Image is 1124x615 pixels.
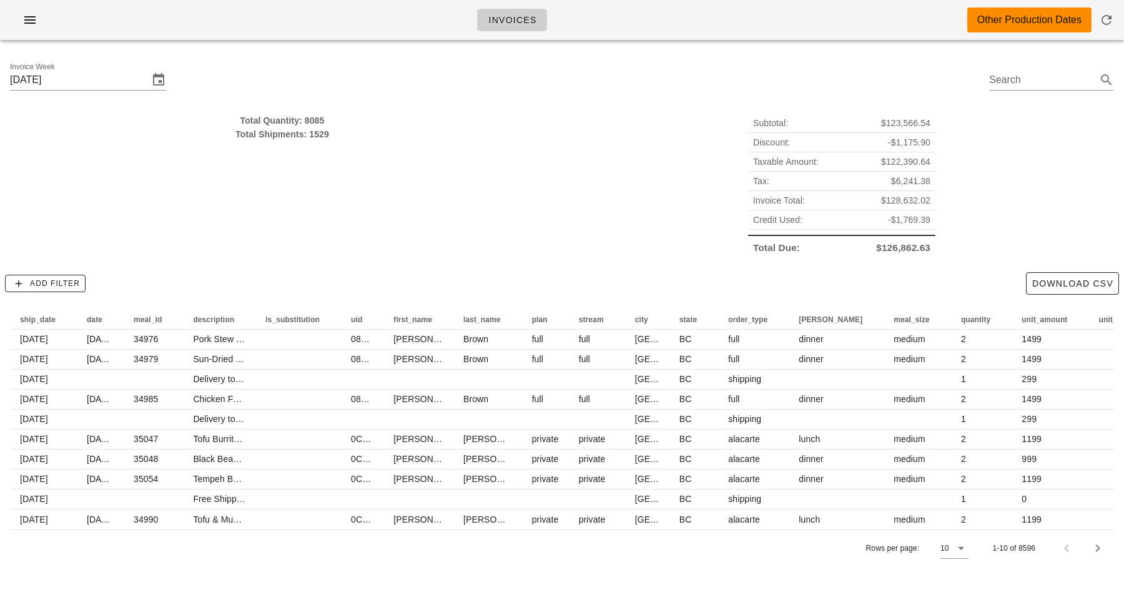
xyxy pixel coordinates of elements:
div: 1-10 of 8596 [992,543,1035,554]
span: medium [894,514,925,524]
span: Brown [463,334,488,344]
span: Subtotal: [753,116,788,130]
span: BC [679,414,692,424]
span: [PERSON_NAME] [463,474,536,484]
span: [DATE] [20,514,48,524]
span: Total Due: [753,241,800,255]
span: [GEOGRAPHIC_DATA] [635,434,727,444]
span: medium [894,434,925,444]
span: Black Bean Veggie Burger [193,454,297,464]
span: -$1,175.90 [888,135,930,149]
button: Add Filter [5,275,86,292]
span: shipping [728,374,761,384]
th: order_type: Not sorted. Activate to sort ascending. [718,310,789,330]
span: 1 [961,374,966,384]
span: [PERSON_NAME] [463,434,536,444]
span: private [532,454,559,464]
span: 0CPbjXnbm9gzHBT5WGOR4twSxIg1 [351,514,500,524]
span: [GEOGRAPHIC_DATA] [635,374,727,384]
span: Chicken Fajita Bowl [193,394,271,404]
span: Discount: [753,135,790,149]
span: [DATE] [20,414,48,424]
span: full [728,394,739,404]
th: tod: Not sorted. Activate to sort ascending. [789,310,884,330]
span: [PERSON_NAME] [799,315,862,324]
span: Delivery to [GEOGRAPHIC_DATA] (V5N 1R4) [193,414,374,424]
span: last_name [463,315,501,324]
span: 2 [961,394,966,404]
span: $122,390.64 [881,155,930,169]
span: [DATE] [87,474,115,484]
span: full [532,334,543,344]
span: ship_date [20,315,56,324]
span: BC [679,334,692,344]
span: Invoices [488,15,536,25]
span: Free Shipping [193,494,248,504]
span: 1499 [1022,394,1042,404]
th: ship_date: Not sorted. Activate to sort ascending. [10,310,77,330]
span: medium [894,334,925,344]
span: Invoice Total: [753,194,805,207]
span: full [532,354,543,364]
a: Invoices [477,9,547,31]
span: 35054 [134,474,158,484]
span: Tax: [753,174,769,188]
span: 0CPbjXnbm9gzHBT5WGOR4twSxIg1 [351,454,500,464]
span: [GEOGRAPHIC_DATA] [635,354,727,364]
span: [DATE] [20,454,48,464]
span: 34979 [134,354,158,364]
th: date: Not sorted. Activate to sort ascending. [77,310,124,330]
span: Delivery to [GEOGRAPHIC_DATA] (V5N 1R4) [193,374,374,384]
span: 2 [961,514,966,524]
span: [PERSON_NAME] [463,514,536,524]
span: [DATE] [20,394,48,404]
div: Rows per page: [866,530,969,566]
span: [PERSON_NAME] [463,454,536,464]
span: Pork Stew with Roasted Asparagus & Mushrooms [193,334,388,344]
span: [PERSON_NAME] [393,514,466,524]
span: 1 [961,414,966,424]
span: 08HtNpkyZMdaNfog0j35Lis5a8L2 [351,334,484,344]
label: Invoice Week [10,62,55,72]
span: private [579,514,606,524]
span: dinner [799,474,824,484]
span: Taxable Amount: [753,155,819,169]
th: last_name: Not sorted. Activate to sort ascending. [453,310,522,330]
span: private [532,434,559,444]
span: quantity [961,315,990,324]
span: [DATE] [20,334,48,344]
span: 34990 [134,514,158,524]
span: 0CPbjXnbm9gzHBT5WGOR4twSxIg1 [351,434,500,444]
span: BC [679,514,692,524]
th: plan: Not sorted. Activate to sort ascending. [522,310,569,330]
span: 1199 [1022,434,1042,444]
span: [DATE] [20,494,48,504]
span: BC [679,454,692,464]
th: uid: Not sorted. Activate to sort ascending. [341,310,383,330]
span: 2 [961,354,966,364]
span: 0 [1022,494,1027,504]
span: Tempeh Buddha Bowl [193,474,279,484]
span: 1 [961,494,966,504]
span: 2 [961,454,966,464]
span: 08HtNpkyZMdaNfog0j35Lis5a8L2 [351,354,484,364]
span: 1199 [1022,474,1042,484]
span: $123,566.54 [881,116,930,130]
span: [GEOGRAPHIC_DATA] [635,494,727,504]
span: city [635,315,648,324]
span: [DATE] [20,474,48,484]
span: [GEOGRAPHIC_DATA] [635,514,727,524]
span: private [532,474,559,484]
div: 10 [940,543,949,554]
div: 10Rows per page: [940,538,969,558]
span: meal_id [134,315,162,324]
span: [GEOGRAPHIC_DATA] [635,454,727,464]
span: [PERSON_NAME] [393,454,466,464]
span: [DATE] [87,434,115,444]
th: meal_size: Not sorted. Activate to sort ascending. [884,310,951,330]
span: medium [894,454,925,464]
span: full [579,354,590,364]
span: state [679,315,698,324]
th: description: Not sorted. Activate to sort ascending. [183,310,255,330]
span: alacarte [728,454,760,464]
